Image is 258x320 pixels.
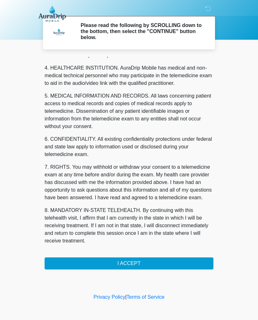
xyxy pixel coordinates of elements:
a: Privacy Policy [94,294,125,300]
img: AuraDrip Mobile Logo [38,5,66,22]
p: 6. CONFIDENTIALITY. All existing confidentiality protections under federal and state law apply to... [45,135,213,158]
p: 5. MEDICAL INFORMATION AND RECORDS. All laws concerning patient access to medical records and cop... [45,92,213,130]
a: Terms of Service [126,294,164,300]
img: Agent Avatar [49,22,68,41]
button: I ACCEPT [45,257,213,269]
p: 8. MANDATORY IN-STATE TELEHEALTH. By continuing with this telehealth visit, I affirm that I am cu... [45,207,213,245]
p: 7. RIGHTS. You may withhold or withdraw your consent to a telemedicine exam at any time before an... [45,163,213,201]
h2: Please read the following by SCROLLING down to the bottom, then select the "CONTINUE" button below. [81,22,204,41]
a: | [125,294,126,300]
p: 4. HEALTHCARE INSTITUTION. AuraDrip Mobile has medical and non-medical technical personnel who ma... [45,64,213,87]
